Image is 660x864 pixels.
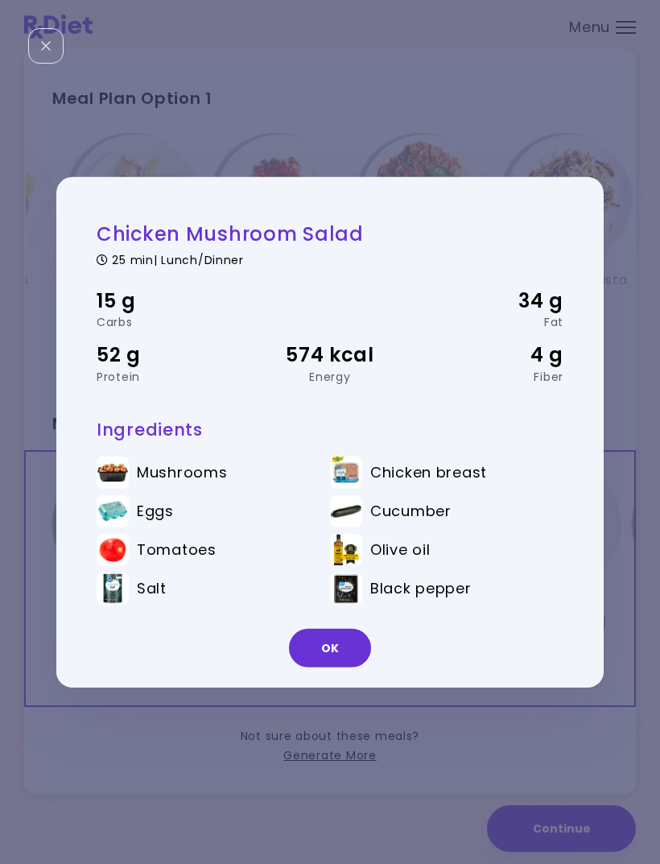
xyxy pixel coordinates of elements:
[97,286,252,316] div: 15 g
[408,316,563,328] div: Fat
[370,464,487,482] span: Chicken breast
[97,340,252,370] div: 52 g
[370,541,430,559] span: Olive oil
[28,28,64,64] div: Close
[97,418,563,440] h3: Ingredients
[97,221,563,246] h2: Chicken Mushroom Salad
[370,580,472,597] span: Black pepper
[408,340,563,370] div: 4 g
[408,286,563,316] div: 34 g
[137,502,174,520] span: Eggs
[137,541,217,559] span: Tomatoes
[97,370,252,382] div: Protein
[137,580,167,597] span: Salt
[252,340,407,370] div: 574 kcal
[289,629,371,668] button: OK
[97,316,252,328] div: Carbs
[370,502,452,520] span: Cucumber
[252,370,407,382] div: Energy
[137,464,227,482] span: Mushrooms
[97,250,563,266] div: 25 min | Lunch/Dinner
[408,370,563,382] div: Fiber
